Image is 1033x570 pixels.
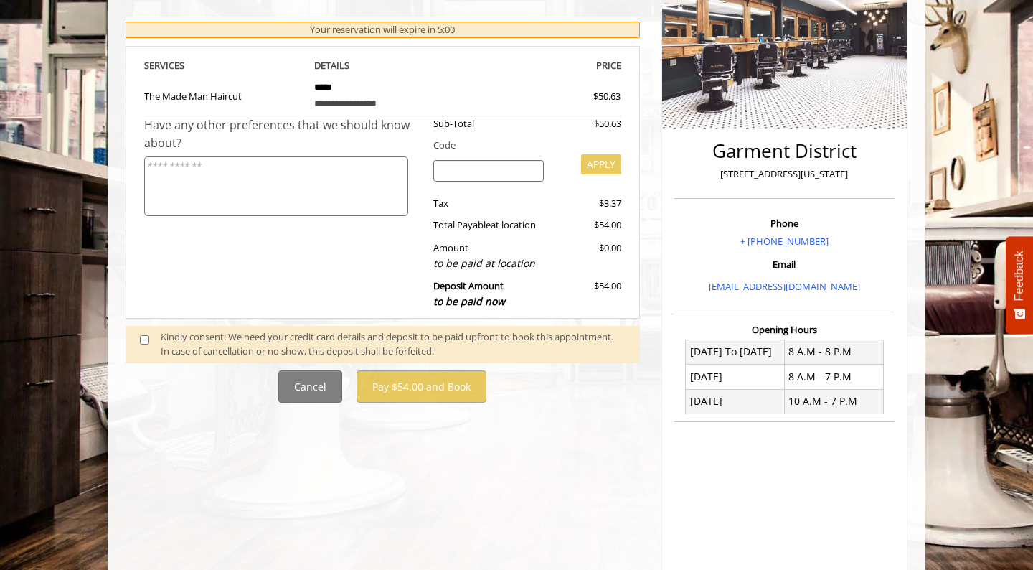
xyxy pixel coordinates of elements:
div: Your reservation will expire in 5:00 [126,22,640,38]
div: Code [423,138,621,153]
td: 8 A.M - 8 P.M [784,340,883,364]
th: PRICE [462,57,621,74]
span: at location [491,218,536,231]
h3: Opening Hours [674,324,895,335]
span: to be paid now [433,294,505,308]
h3: Email [678,259,891,269]
td: The Made Man Haircut [144,73,303,116]
a: + [PHONE_NUMBER] [740,235,829,248]
h3: Phone [678,218,891,228]
th: DETAILS [303,57,463,74]
div: to be paid at location [433,256,544,271]
div: $0.00 [555,240,621,271]
div: Kindly consent: We need your credit card details and deposit to be paid upfront to book this appo... [161,330,626,360]
span: S [179,59,184,72]
th: SERVICE [144,57,303,74]
div: $50.63 [555,116,621,131]
td: 8 A.M - 7 P.M [784,365,883,389]
button: Cancel [278,370,342,403]
h2: Garment District [678,141,891,162]
b: Deposit Amount [433,279,505,308]
td: 10 A.M - 7 P.M [784,389,883,414]
td: [DATE] [686,389,785,414]
p: [STREET_ADDRESS][US_STATE] [678,167,891,182]
div: Sub-Total [423,116,555,131]
td: [DATE] [686,365,785,389]
td: [DATE] To [DATE] [686,340,785,364]
div: $54.00 [555,279,621,309]
div: Tax [423,196,555,211]
a: [EMAIL_ADDRESS][DOMAIN_NAME] [709,280,860,293]
div: $3.37 [555,196,621,211]
div: Have any other preferences that we should know about? [144,116,423,153]
button: Pay $54.00 and Book [357,370,486,403]
button: APPLY [581,154,621,174]
div: $54.00 [555,218,621,233]
div: $50.63 [542,89,621,104]
button: Feedback - Show survey [1006,236,1033,334]
div: Total Payable [423,218,555,233]
div: Amount [423,240,555,271]
span: Feedback [1013,251,1026,301]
